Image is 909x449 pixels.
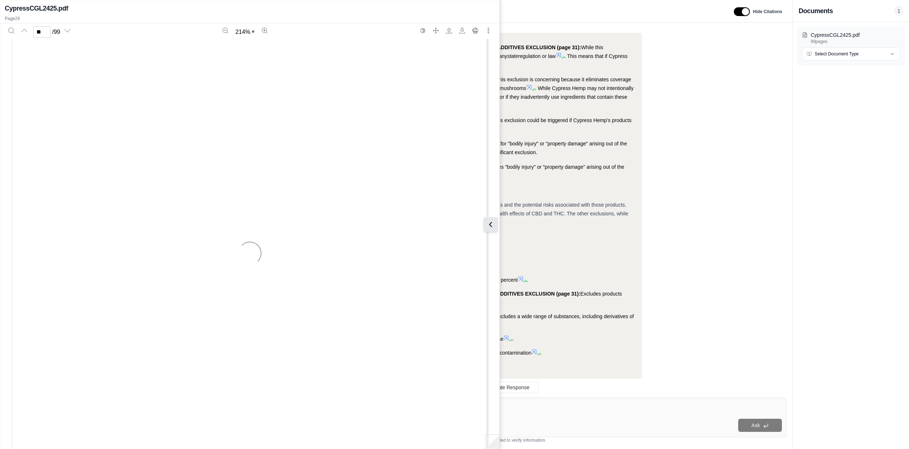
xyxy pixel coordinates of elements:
h2: CypressCGL2425.pdf [5,3,68,13]
span: 1 [894,6,903,16]
button: Zoom in [259,25,271,36]
p: 99 pages [811,39,900,44]
button: More actions [483,25,494,36]
h3: Documents [799,6,833,16]
span: This exclusion eliminates coverage for "bodily injury" or "property damage" arising out of the pr... [235,141,627,155]
span: Ask [751,422,760,428]
button: CypressCGL2425.pdf99pages [802,31,900,44]
p: Page 29 [5,16,495,22]
input: Enter a page number [33,26,51,38]
button: Print [469,25,481,36]
span: Hide Citations [753,9,782,15]
span: . [527,277,528,283]
p: CypressCGL2425.pdf [811,31,900,39]
button: Full screen [430,25,442,36]
button: Download [456,25,468,36]
button: Search [5,25,17,36]
button: Ask [738,419,782,432]
span: . [512,336,513,342]
button: Switch to the dark theme [417,25,429,36]
button: Regenerate Response [464,382,539,393]
button: Previous page [19,25,30,36]
button: Open file [443,25,455,36]
span: . [540,350,542,356]
button: Zoom out [220,25,231,36]
span: Regenerate Response [479,384,530,390]
span: regulation or law [518,53,556,59]
button: Next page [62,25,73,36]
span: 214 % [236,28,251,36]
span: state [507,53,518,59]
div: *Use references provided to verify information. [216,437,787,443]
button: Zoom document [233,26,258,38]
span: / 99 [52,28,60,36]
